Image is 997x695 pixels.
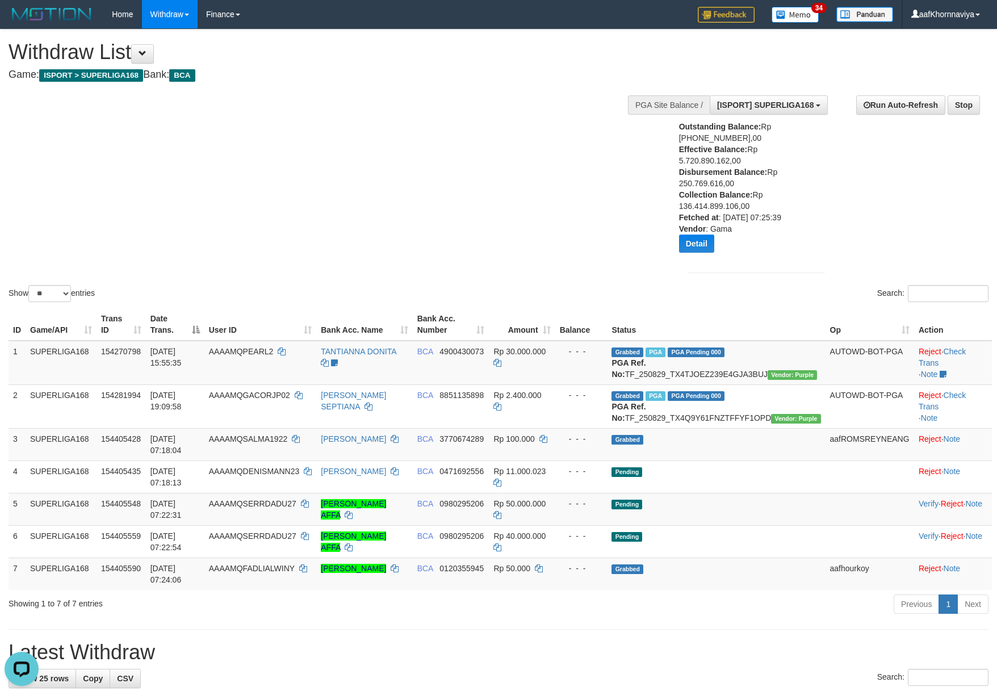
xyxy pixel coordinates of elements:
[668,347,724,357] span: PGA Pending
[209,467,299,476] span: AAAAMQDENISMANN23
[493,467,546,476] span: Rp 11.000.023
[150,564,182,584] span: [DATE] 07:24:06
[439,499,484,508] span: Copy 0980295206 to clipboard
[101,531,141,541] span: 154405559
[321,564,386,573] a: [PERSON_NAME]
[919,499,939,508] a: Verify
[9,525,26,558] td: 6
[150,499,182,520] span: [DATE] 07:22:31
[9,593,407,609] div: Showing 1 to 7 of 7 entries
[439,531,484,541] span: Copy 0980295206 to clipboard
[560,563,603,574] div: - - -
[150,391,182,411] span: [DATE] 19:09:58
[811,3,827,13] span: 34
[209,434,288,443] span: AAAAMQSALMA1922
[919,531,939,541] a: Verify
[555,308,608,341] th: Balance
[679,168,768,177] b: Disbursement Balance:
[894,594,939,614] a: Previous
[919,434,941,443] a: Reject
[9,341,26,385] td: 1
[417,499,433,508] span: BCA
[9,428,26,460] td: 3
[146,308,204,341] th: Date Trans.: activate to sort column descending
[321,531,386,552] a: [PERSON_NAME] AFFA
[679,235,714,253] button: Detail
[607,341,825,385] td: TF_250829_TX4TJOEZ239E4GJA3BUJ
[914,525,992,558] td: · ·
[117,674,133,683] span: CSV
[826,308,914,341] th: Op: activate to sort column ascending
[150,434,182,455] span: [DATE] 07:18:04
[26,308,97,341] th: Game/API: activate to sort column ascending
[826,384,914,428] td: AUTOWD-BOT-PGA
[646,391,665,401] span: Marked by aafnonsreyleab
[26,525,97,558] td: SUPERLIGA168
[771,414,820,424] span: Vendor URL: https://trx4.1velocity.biz
[914,558,992,590] td: ·
[321,391,386,411] a: [PERSON_NAME] SEPTIANA
[948,95,980,115] a: Stop
[439,434,484,443] span: Copy 3770674289 to clipboard
[919,564,941,573] a: Reject
[28,285,71,302] select: Showentries
[611,564,643,574] span: Grabbed
[493,531,546,541] span: Rp 40.000.000
[439,347,484,356] span: Copy 4900430073 to clipboard
[83,674,103,683] span: Copy
[439,467,484,476] span: Copy 0471692556 to clipboard
[204,308,317,341] th: User ID: activate to sort column ascending
[101,347,141,356] span: 154270798
[560,346,603,357] div: - - -
[628,95,710,115] div: PGA Site Balance /
[668,391,724,401] span: PGA Pending
[321,499,386,520] a: [PERSON_NAME] AFFA
[607,384,825,428] td: TF_250829_TX4Q9Y61FNZTFFYF1OPD
[939,594,958,614] a: 1
[560,433,603,445] div: - - -
[417,531,433,541] span: BCA
[26,558,97,590] td: SUPERLIGA168
[611,391,643,401] span: Grabbed
[316,308,412,341] th: Bank Acc. Name: activate to sort column ascending
[560,498,603,509] div: - - -
[9,641,988,664] h1: Latest Withdraw
[679,145,748,154] b: Effective Balance:
[489,308,555,341] th: Amount: activate to sort column ascending
[26,493,97,525] td: SUPERLIGA168
[101,434,141,443] span: 154405428
[698,7,755,23] img: Feedback.jpg
[944,467,961,476] a: Note
[919,391,941,400] a: Reject
[150,531,182,552] span: [DATE] 07:22:54
[321,434,386,443] a: [PERSON_NAME]
[919,391,966,411] a: Check Trans
[607,308,825,341] th: Status
[9,6,95,23] img: MOTION_logo.png
[76,669,110,688] a: Copy
[493,434,534,443] span: Rp 100.000
[150,467,182,487] span: [DATE] 07:18:13
[9,460,26,493] td: 4
[101,499,141,508] span: 154405548
[321,467,386,476] a: [PERSON_NAME]
[710,95,828,115] button: [ISPORT] SUPERLIGA168
[914,341,992,385] td: · ·
[921,370,938,379] a: Note
[439,391,484,400] span: Copy 8851135898 to clipboard
[908,669,988,686] input: Search:
[679,190,753,199] b: Collection Balance:
[101,467,141,476] span: 154405435
[768,370,817,380] span: Vendor URL: https://trx4.1velocity.biz
[417,564,433,573] span: BCA
[110,669,141,688] a: CSV
[97,308,146,341] th: Trans ID: activate to sort column ascending
[914,460,992,493] td: ·
[908,285,988,302] input: Search:
[877,285,988,302] label: Search:
[417,467,433,476] span: BCA
[493,391,541,400] span: Rp 2.400.000
[439,564,484,573] span: Copy 0120355945 to clipboard
[826,558,914,590] td: aafhourkoy
[836,7,893,22] img: panduan.png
